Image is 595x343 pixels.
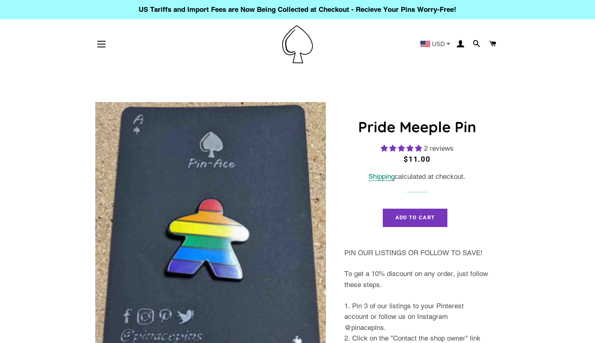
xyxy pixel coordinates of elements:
h1: Pride Meeple Pin [344,117,489,137]
a: Shipping [368,172,395,181]
div: calculated at checkout. [344,171,489,182]
p: To get a 10% discount on any order, just follow these steps. [344,268,489,290]
button: Add to Cart [383,209,447,227]
span: 2 reviews [424,144,454,152]
img: Pin-Ace [282,25,313,63]
span: USD [432,41,445,47]
span: Add to Cart [395,214,435,220]
span: $11.00 [404,155,431,163]
p: PIN OUR LISTINGS OR FOLLOW TO SAVE! [344,247,489,258]
span: 5.00 stars [381,144,424,152]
